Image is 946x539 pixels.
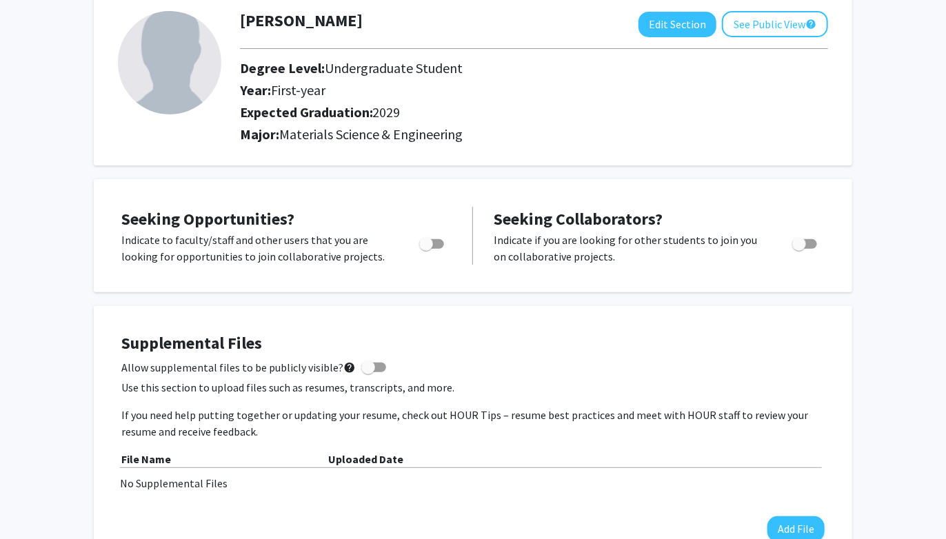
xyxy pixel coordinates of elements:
div: Toggle [787,232,825,252]
h4: Supplemental Files [121,334,825,354]
span: Seeking Opportunities? [121,208,294,230]
b: Uploaded Date [328,452,403,466]
span: First-year [271,81,325,99]
span: Allow supplemental files to be publicly visible? [121,359,356,376]
span: Seeking Collaborators? [494,208,663,230]
h2: Major: [240,126,828,143]
span: Undergraduate Student [325,59,463,77]
img: Profile Picture [118,11,221,114]
p: Indicate to faculty/staff and other users that you are looking for opportunities to join collabor... [121,232,393,265]
h1: [PERSON_NAME] [240,11,363,31]
div: Toggle [414,232,452,252]
div: No Supplemental Files [120,475,826,491]
p: Indicate if you are looking for other students to join you on collaborative projects. [494,232,766,265]
b: File Name [121,452,171,466]
p: Use this section to upload files such as resumes, transcripts, and more. [121,379,825,396]
h2: Year: [240,82,751,99]
button: See Public View [722,11,828,37]
button: Edit Section [638,12,716,37]
mat-icon: help [805,16,816,32]
mat-icon: help [343,359,356,376]
span: Materials Science & Engineering [279,125,463,143]
span: 2029 [373,103,401,121]
iframe: Chat [10,477,59,529]
p: If you need help putting together or updating your resume, check out HOUR Tips – resume best prac... [121,407,825,440]
h2: Expected Graduation: [240,104,751,121]
h2: Degree Level: [240,60,751,77]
